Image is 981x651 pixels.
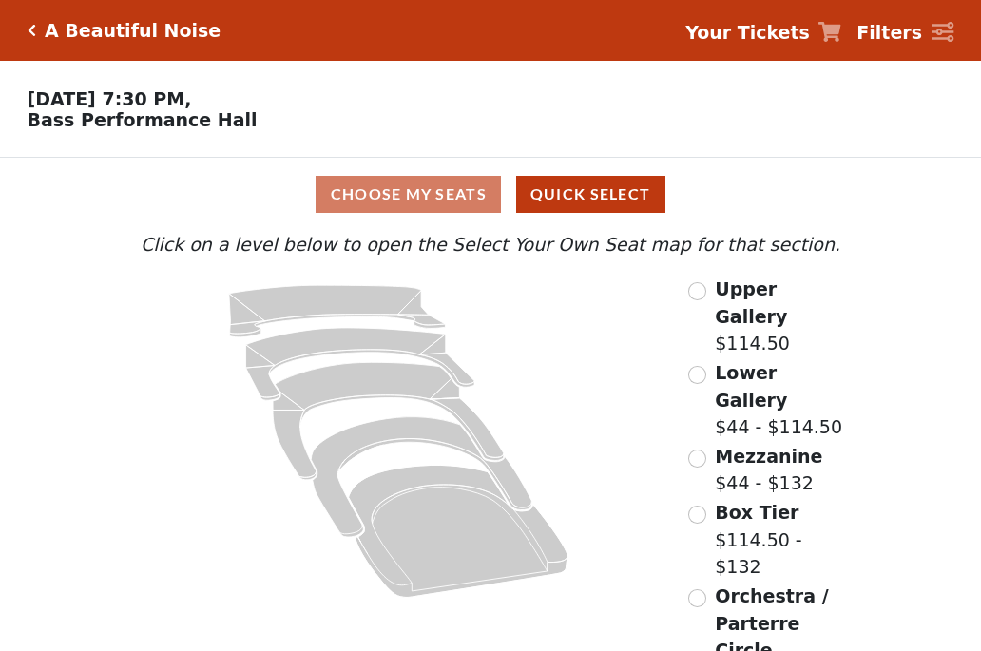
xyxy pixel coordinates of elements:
a: Filters [856,19,953,47]
span: Mezzanine [715,446,822,467]
path: Lower Gallery - Seats Available: 36 [246,328,475,400]
span: Upper Gallery [715,278,787,327]
label: $114.50 - $132 [715,499,845,581]
button: Quick Select [516,176,665,213]
label: $114.50 [715,276,845,357]
span: Box Tier [715,502,798,523]
a: Click here to go back to filters [28,24,36,37]
label: $44 - $114.50 [715,359,845,441]
strong: Your Tickets [685,22,810,43]
h5: A Beautiful Noise [45,20,221,42]
path: Upper Gallery - Seats Available: 273 [229,285,446,337]
strong: Filters [856,22,922,43]
a: Your Tickets [685,19,841,47]
p: Click on a level below to open the Select Your Own Seat map for that section. [136,231,845,258]
label: $44 - $132 [715,443,822,497]
path: Orchestra / Parterre Circle - Seats Available: 14 [349,466,568,598]
span: Lower Gallery [715,362,787,411]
